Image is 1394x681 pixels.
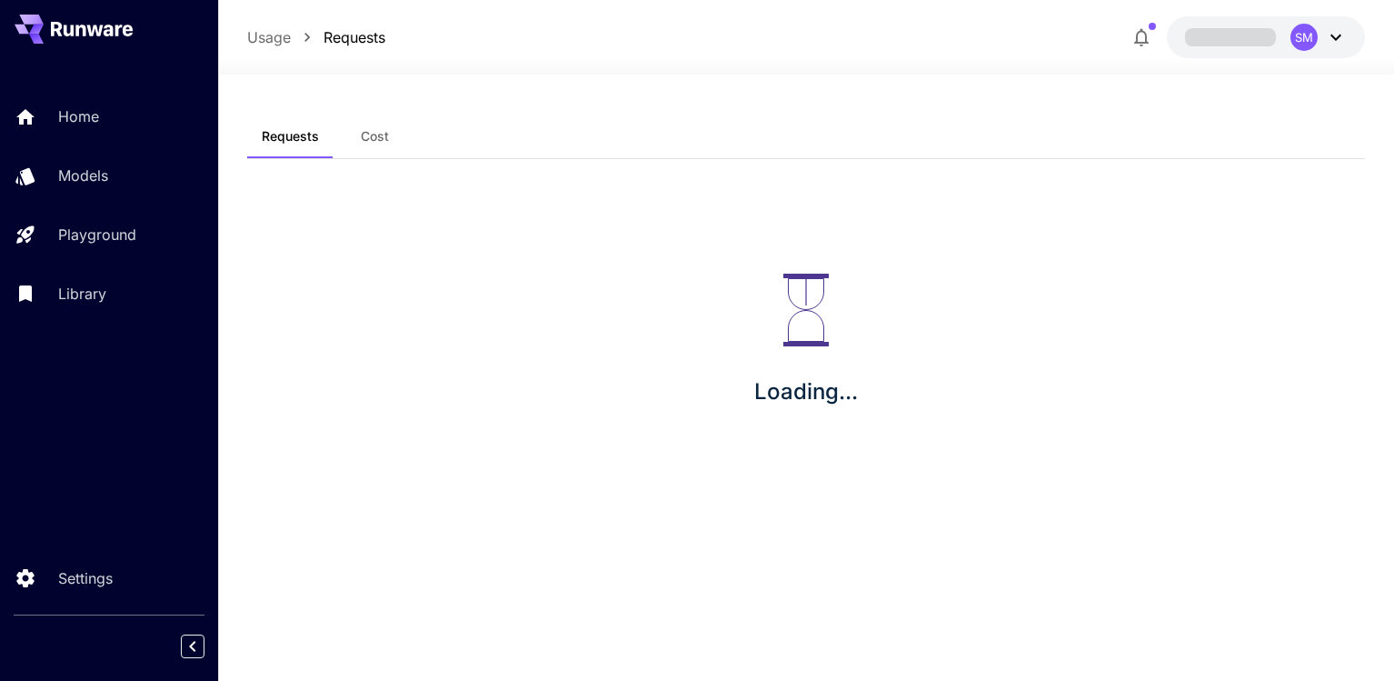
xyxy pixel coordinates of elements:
[58,105,99,127] p: Home
[1290,24,1318,51] div: SM
[194,630,218,663] div: Collapse sidebar
[262,128,319,145] span: Requests
[754,376,858,408] p: Loading...
[1167,16,1365,58] button: SM
[58,567,113,589] p: Settings
[58,165,108,186] p: Models
[247,26,291,48] a: Usage
[181,635,204,658] button: Collapse sidebar
[361,128,389,145] span: Cost
[324,26,385,48] a: Requests
[58,283,106,305] p: Library
[247,26,385,48] nav: breadcrumb
[58,224,136,245] p: Playground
